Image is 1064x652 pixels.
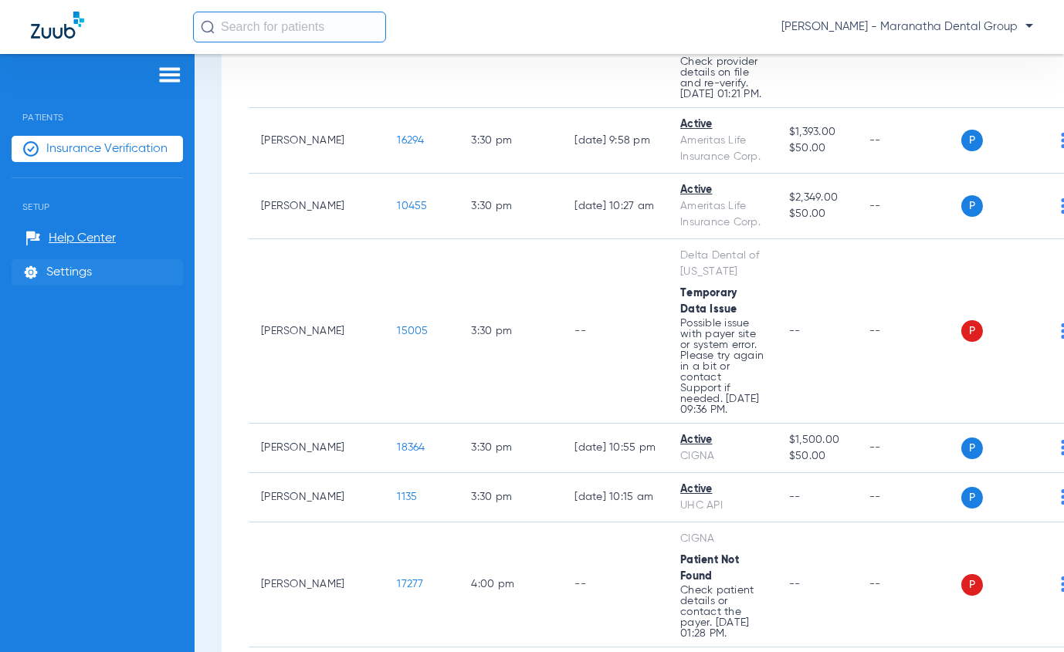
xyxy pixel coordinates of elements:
[789,448,845,465] span: $50.00
[397,579,423,590] span: 17277
[1026,576,1042,592] img: x.svg
[1026,489,1042,505] img: x.svg
[961,320,983,342] span: P
[31,12,84,39] img: Zuub Logo
[46,141,168,157] span: Insurance Verification
[789,140,845,157] span: $50.00
[680,448,764,465] div: CIGNA
[249,108,385,174] td: [PERSON_NAME]
[680,555,739,582] span: Patient Not Found
[789,432,845,448] span: $1,500.00
[562,174,668,239] td: [DATE] 10:27 AM
[459,473,562,522] td: 3:30 PM
[459,108,562,174] td: 3:30 PM
[1026,133,1042,148] img: x.svg
[680,117,764,133] div: Active
[49,231,116,246] span: Help Center
[680,481,764,498] div: Active
[193,12,386,42] input: Search for patients
[680,56,764,100] p: Check provider details on file and re-verify. [DATE] 01:21 PM.
[158,66,182,84] img: hamburger-icon
[249,239,385,424] td: [PERSON_NAME]
[680,498,764,514] div: UHC API
[1026,198,1042,214] img: x.svg
[249,522,385,647] td: [PERSON_NAME]
[961,195,983,217] span: P
[680,198,764,231] div: Ameritas Life Insurance Corp.
[857,239,961,424] td: --
[680,432,764,448] div: Active
[562,108,668,174] td: [DATE] 9:58 PM
[562,522,668,647] td: --
[781,19,1033,35] span: [PERSON_NAME] - Maranatha Dental Group
[249,174,385,239] td: [PERSON_NAME]
[562,424,668,473] td: [DATE] 10:55 PM
[397,135,424,146] span: 16294
[201,20,215,34] img: Search Icon
[562,239,668,424] td: --
[857,108,961,174] td: --
[961,574,983,596] span: P
[680,531,764,547] div: CIGNA
[961,487,983,508] span: P
[459,522,562,647] td: 4:00 PM
[680,248,764,280] div: Delta Dental of [US_STATE]
[857,424,961,473] td: --
[12,178,183,212] span: Setup
[857,174,961,239] td: --
[397,326,428,336] span: 15005
[680,182,764,198] div: Active
[1026,323,1042,339] img: x.svg
[789,124,845,140] span: $1,393.00
[1026,440,1042,455] img: x.svg
[459,424,562,473] td: 3:30 PM
[857,522,961,647] td: --
[25,231,116,246] a: Help Center
[249,473,385,522] td: [PERSON_NAME]
[961,437,983,459] span: P
[680,133,764,165] div: Ameritas Life Insurance Corp.
[46,265,92,280] span: Settings
[680,288,737,315] span: Temporary Data Issue
[397,201,427,211] span: 10455
[857,473,961,522] td: --
[789,206,845,222] span: $50.00
[789,190,845,206] span: $2,349.00
[459,239,562,424] td: 3:30 PM
[249,424,385,473] td: [PERSON_NAME]
[789,326,801,336] span: --
[459,174,562,239] td: 3:30 PM
[397,442,425,453] span: 18364
[680,318,764,415] p: Possible issue with payer site or system error. Please try again in a bit or contact Support if n...
[961,130,983,151] span: P
[789,579,801,590] span: --
[680,585,764,639] p: Check patient details or contact the payer. [DATE] 01:28 PM.
[12,89,183,123] span: Patients
[562,473,668,522] td: [DATE] 10:15 AM
[789,492,801,502] span: --
[397,492,417,502] span: 1135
